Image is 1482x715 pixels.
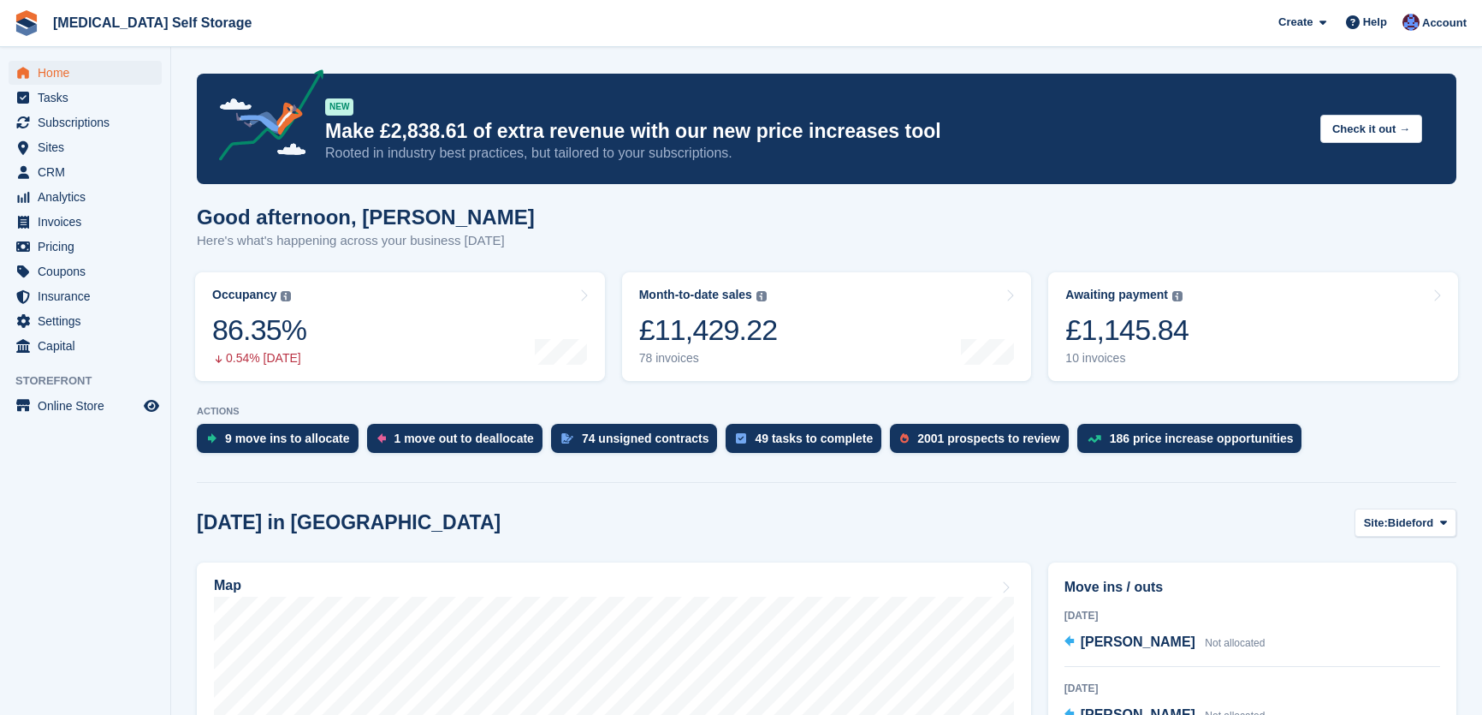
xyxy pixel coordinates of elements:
[1064,632,1266,654] a: [PERSON_NAME] Not allocated
[38,235,140,259] span: Pricing
[195,272,605,381] a: Occupancy 86.35% 0.54% [DATE]
[1320,115,1422,143] button: Check it out →
[325,119,1307,144] p: Make £2,838.61 of extra revenue with our new price increases tool
[1077,424,1311,462] a: 186 price increase opportunities
[212,313,306,348] div: 86.35%
[756,291,767,301] img: icon-info-grey-7440780725fd019a000dd9b08b2336e03edf1995a4989e88bcd33f0948082b44.svg
[38,160,140,184] span: CRM
[900,433,909,444] img: prospect-51fa495bee0391a8d652442698ab0144808aea92771e9ea1ae160a38d050c398.svg
[9,309,162,333] a: menu
[9,135,162,159] a: menu
[214,578,241,593] h2: Map
[1088,435,1101,443] img: price_increase_opportunities-93ffe204e8149a01c8c9dc8f82e8f89637d9d84a8eef4429ea346261dce0b2c0.svg
[1064,608,1440,623] div: [DATE]
[38,210,140,234] span: Invoices
[582,432,709,445] div: 74 unsigned contracts
[736,433,746,444] img: task-75834270c22a3079a89374b754ae025e5fb1db73e45f91037f5363f120a921f8.svg
[1065,351,1189,366] div: 10 invoices
[1205,637,1265,649] span: Not allocated
[394,432,534,445] div: 1 move out to deallocate
[38,284,140,308] span: Insurance
[38,110,140,134] span: Subscriptions
[38,309,140,333] span: Settings
[38,86,140,110] span: Tasks
[46,9,258,37] a: [MEDICAL_DATA] Self Storage
[551,424,726,462] a: 74 unsigned contracts
[1064,681,1440,696] div: [DATE]
[1110,432,1294,445] div: 186 price increase opportunities
[639,313,778,348] div: £11,429.22
[561,433,573,444] img: contract_signature_icon-13c848040528278c33f63329250d36e43548de30e8caae1d1a13099fd9432cc5.svg
[1355,509,1456,537] button: Site: Bideford
[38,135,140,159] span: Sites
[38,394,140,418] span: Online Store
[890,424,1077,462] a: 2001 prospects to review
[1402,14,1420,31] img: Helen Walker
[197,231,535,251] p: Here's what's happening across your business [DATE]
[38,61,140,85] span: Home
[9,160,162,184] a: menu
[755,432,873,445] div: 49 tasks to complete
[325,98,353,116] div: NEW
[367,424,551,462] a: 1 move out to deallocate
[1065,313,1189,348] div: £1,145.84
[325,144,1307,163] p: Rooted in industry best practices, but tailored to your subscriptions.
[1048,272,1458,381] a: Awaiting payment £1,145.84 10 invoices
[9,210,162,234] a: menu
[1364,515,1388,532] span: Site:
[15,372,170,390] span: Storefront
[197,406,1456,417] p: ACTIONS
[207,433,216,444] img: move_ins_to_allocate_icon-fdf77a2bb77ea45bf5b3d319d69a93e2d87916cf1d5bf7949dd705db3b84f3ca.svg
[1278,14,1313,31] span: Create
[9,284,162,308] a: menu
[281,291,291,301] img: icon-info-grey-7440780725fd019a000dd9b08b2336e03edf1995a4989e88bcd33f0948082b44.svg
[1422,15,1467,32] span: Account
[38,259,140,283] span: Coupons
[9,61,162,85] a: menu
[197,206,535,229] h1: Good afternoon, [PERSON_NAME]
[639,351,778,366] div: 78 invoices
[197,511,501,534] h2: [DATE] in [GEOGRAPHIC_DATA]
[212,288,276,302] div: Occupancy
[377,433,386,444] img: move_outs_to_deallocate_icon-f764333ba52eb49d3ac5e1228854f67142a1ed5810a6f6cc68b1a99e826820c5.svg
[141,396,162,416] a: Preview store
[622,272,1032,381] a: Month-to-date sales £11,429.22 78 invoices
[1363,14,1387,31] span: Help
[38,185,140,209] span: Analytics
[205,69,324,167] img: price-adjustments-announcement-icon-8257ccfd72463d97f412b2fc003d46551f7dbcb40ab6d574587a9cd5c0d94...
[639,288,752,302] div: Month-to-date sales
[726,424,890,462] a: 49 tasks to complete
[225,432,350,445] div: 9 move ins to allocate
[1064,577,1440,598] h2: Move ins / outs
[1172,291,1183,301] img: icon-info-grey-7440780725fd019a000dd9b08b2336e03edf1995a4989e88bcd33f0948082b44.svg
[212,351,306,366] div: 0.54% [DATE]
[1388,515,1433,532] span: Bideford
[9,394,162,418] a: menu
[1065,288,1168,302] div: Awaiting payment
[197,424,367,462] a: 9 move ins to allocate
[9,259,162,283] a: menu
[9,334,162,358] a: menu
[9,110,162,134] a: menu
[9,185,162,209] a: menu
[1081,635,1195,649] span: [PERSON_NAME]
[9,86,162,110] a: menu
[917,432,1060,445] div: 2001 prospects to review
[14,10,39,36] img: stora-icon-8386f47178a22dfd0bd8f6a31ec36ba5ce8667c1dd55bd0f319d3a0aa187defe.svg
[9,235,162,259] a: menu
[38,334,140,358] span: Capital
